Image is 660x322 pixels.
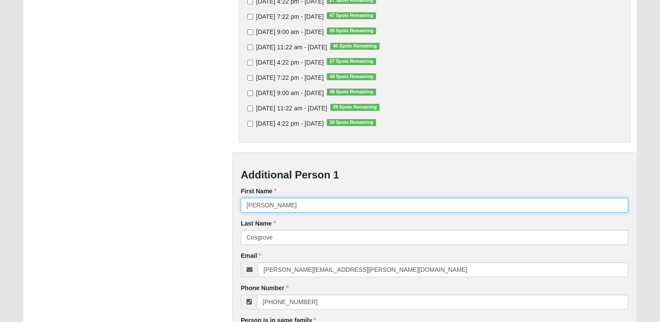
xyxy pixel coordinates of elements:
[327,12,376,19] span: 47 Spots Remaining
[247,60,253,65] input: [DATE] 4:22 pm - [DATE]27 Spots Remaining
[247,75,253,81] input: [DATE] 7:22 pm - [DATE]49 Spots Remaining
[256,89,324,96] span: [DATE] 9:00 am - [DATE]
[241,187,277,195] label: First Name
[327,27,376,34] span: 45 Spots Remaining
[330,43,380,50] span: 46 Spots Remaining
[256,120,324,127] span: [DATE] 4:22 pm - [DATE]
[327,73,376,80] span: 49 Spots Remaining
[241,169,628,182] h3: Additional Person 1
[241,219,276,228] label: Last Name
[327,58,376,65] span: 27 Spots Remaining
[247,45,253,50] input: [DATE] 11:22 am - [DATE]46 Spots Remaining
[327,119,376,126] span: 30 Spots Remaining
[256,28,324,35] span: [DATE] 9:00 am - [DATE]
[330,104,380,111] span: 49 Spots Remaining
[256,74,324,81] span: [DATE] 7:22 pm - [DATE]
[327,89,376,96] span: 48 Spots Remaining
[241,284,289,292] label: Phone Number
[247,14,253,20] input: [DATE] 7:22 pm - [DATE]47 Spots Remaining
[256,59,324,66] span: [DATE] 4:22 pm - [DATE]
[256,13,324,20] span: [DATE] 7:22 pm - [DATE]
[247,121,253,127] input: [DATE] 4:22 pm - [DATE]30 Spots Remaining
[241,251,261,260] label: Email
[247,90,253,96] input: [DATE] 9:00 am - [DATE]48 Spots Remaining
[247,29,253,35] input: [DATE] 9:00 am - [DATE]45 Spots Remaining
[256,44,327,51] span: [DATE] 11:22 am - [DATE]
[256,105,327,112] span: [DATE] 11:22 am - [DATE]
[247,106,253,111] input: [DATE] 11:22 am - [DATE]49 Spots Remaining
